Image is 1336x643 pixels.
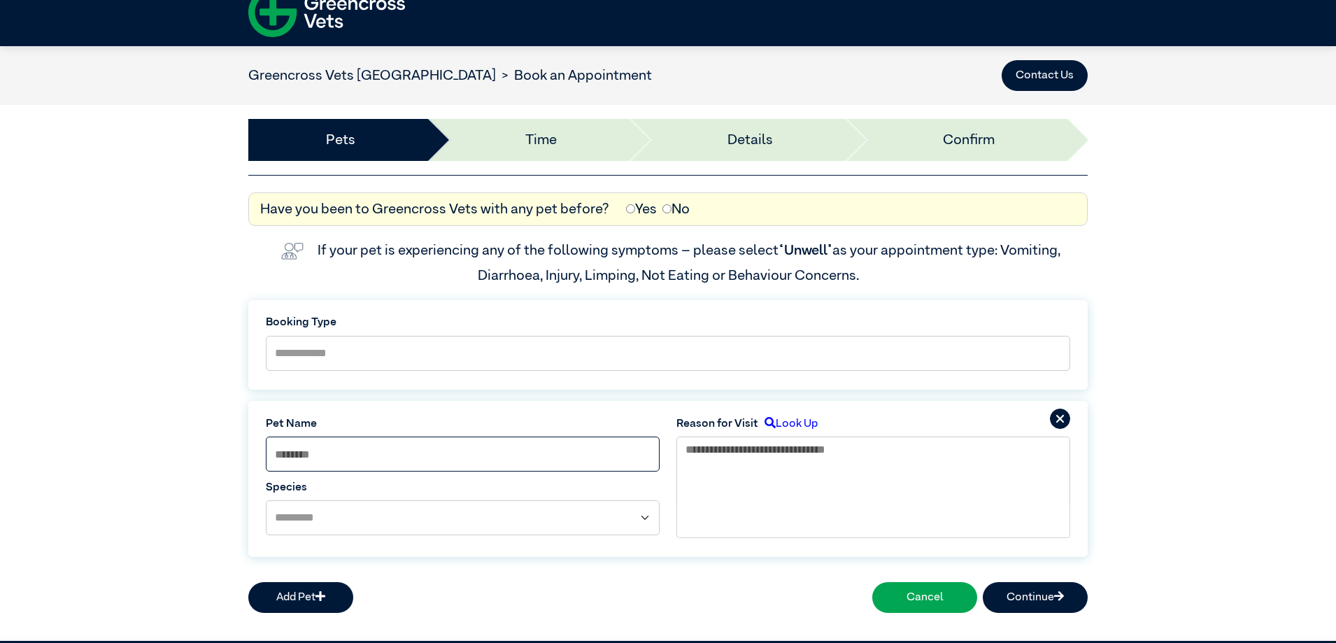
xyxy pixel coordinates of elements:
[248,69,496,83] a: Greencross Vets [GEOGRAPHIC_DATA]
[276,237,309,265] img: vet
[872,582,977,613] button: Cancel
[662,199,690,220] label: No
[266,416,660,432] label: Pet Name
[779,243,832,257] span: “Unwell”
[676,416,758,432] label: Reason for Visit
[326,129,355,150] a: Pets
[758,416,818,432] label: Look Up
[626,199,657,220] label: Yes
[266,479,660,496] label: Species
[1002,60,1088,91] button: Contact Us
[248,582,353,613] button: Add Pet
[496,65,652,86] li: Book an Appointment
[260,199,609,220] label: Have you been to Greencross Vets with any pet before?
[983,582,1088,613] button: Continue
[248,65,652,86] nav: breadcrumb
[626,204,635,213] input: Yes
[266,314,1070,331] label: Booking Type
[318,243,1063,283] label: If your pet is experiencing any of the following symptoms – please select as your appointment typ...
[662,204,671,213] input: No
